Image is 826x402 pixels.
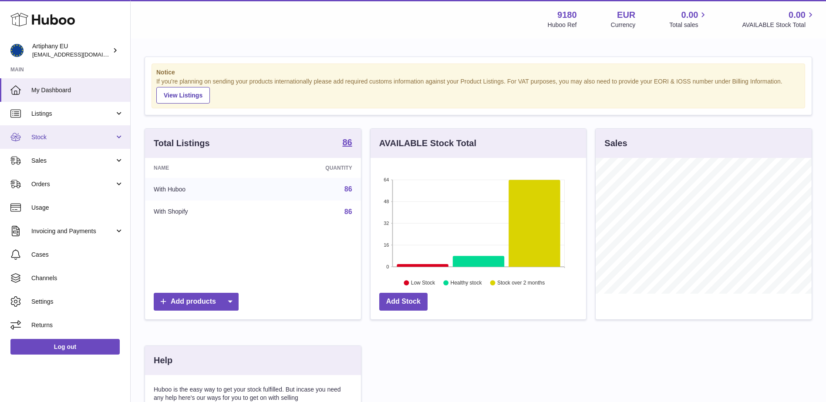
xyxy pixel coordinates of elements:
p: Huboo is the easy way to get your stock fulfilled. But incase you need any help here's our ways f... [154,385,352,402]
span: Total sales [669,21,708,29]
a: Add Stock [379,293,428,311]
strong: Notice [156,68,800,77]
span: Usage [31,204,124,212]
div: Currency [611,21,636,29]
a: Add products [154,293,239,311]
span: Stock [31,133,115,141]
text: 48 [384,199,389,204]
th: Name [145,158,261,178]
a: 86 [344,185,352,193]
span: Returns [31,321,124,329]
td: With Shopify [145,201,261,223]
td: With Huboo [145,178,261,201]
span: 0.00 [789,9,806,21]
span: My Dashboard [31,86,124,94]
span: 0.00 [681,9,698,21]
strong: 86 [342,138,352,147]
span: AVAILABLE Stock Total [742,21,816,29]
span: Settings [31,298,124,306]
text: Low Stock [411,280,435,286]
span: Sales [31,157,115,165]
th: Quantity [261,158,361,178]
div: Artiphany EU [32,42,111,59]
text: 16 [384,242,389,248]
a: 86 [342,138,352,148]
h3: Help [154,355,172,366]
a: Log out [10,339,120,355]
h3: Total Listings [154,137,210,149]
span: Invoicing and Payments [31,227,115,235]
span: [EMAIL_ADDRESS][DOMAIN_NAME] [32,51,128,58]
a: 0.00 AVAILABLE Stock Total [742,9,816,29]
strong: 9180 [557,9,577,21]
text: Stock over 2 months [497,280,545,286]
img: internalAdmin-9180@internal.huboo.com [10,44,24,57]
span: Channels [31,274,124,282]
div: Huboo Ref [548,21,577,29]
strong: EUR [617,9,635,21]
h3: AVAILABLE Stock Total [379,137,476,149]
h3: Sales [604,137,627,149]
span: Cases [31,251,124,259]
text: Healthy stock [450,280,482,286]
a: View Listings [156,87,210,104]
span: Listings [31,110,115,118]
text: 32 [384,221,389,226]
span: Orders [31,180,115,188]
a: 0.00 Total sales [669,9,708,29]
div: If you're planning on sending your products internationally please add required customs informati... [156,77,800,104]
text: 0 [386,264,389,269]
text: 64 [384,177,389,182]
a: 86 [344,208,352,215]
